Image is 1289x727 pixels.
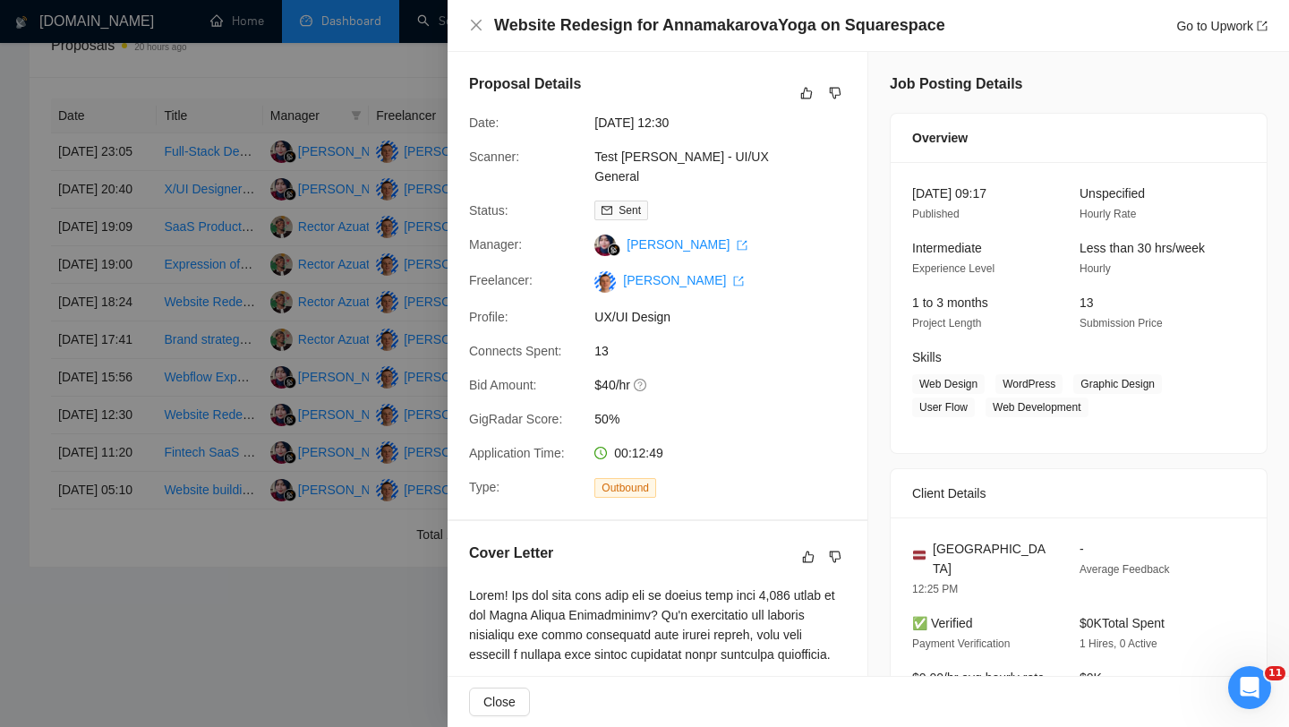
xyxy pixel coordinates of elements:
span: Freelancer: [469,273,533,287]
span: export [733,276,744,287]
a: [PERSON_NAME] export [627,237,747,252]
span: clock-circle [594,447,607,459]
span: Skills [912,350,942,364]
span: 11 [1265,666,1285,680]
span: 50% [594,409,863,429]
span: dislike [829,550,841,564]
img: 🇱🇻 [913,549,926,561]
span: Web Development [986,398,1088,417]
span: - [1080,542,1084,556]
span: close [469,18,483,32]
span: $0K [1080,671,1102,685]
span: $40/hr [594,375,863,395]
span: Outbound [594,478,656,498]
span: User Flow [912,398,975,417]
button: dislike [824,82,846,104]
span: Connects Spent: [469,344,562,358]
span: Hourly [1080,262,1111,275]
h4: Website Redesign for AnnamakarovaYoga on Squarespace [494,14,945,37]
span: Bid Amount: [469,378,537,392]
span: $0K Total Spent [1080,616,1165,630]
span: Submission Price [1080,317,1163,329]
span: 1 Hires, 0 Active [1080,637,1157,650]
span: WordPress [995,374,1063,394]
span: question-circle [634,378,648,392]
span: 13 [594,341,863,361]
a: Test [PERSON_NAME] - UI/UX General [594,150,768,184]
img: c1HiYZJLYaSzooXHOeWCz3hTd5Ht9aZYjlyY1rp-klCMEt8U_S66z40Q882I276L5Y [594,271,616,293]
span: Sent [619,204,641,217]
span: Overview [912,128,968,148]
span: [DATE] 09:17 [912,186,986,201]
span: [DATE] 12:30 [594,113,863,133]
span: export [1257,21,1268,31]
h5: Proposal Details [469,73,581,95]
span: Date: [469,115,499,130]
button: Close [469,18,483,33]
a: [PERSON_NAME] export [623,273,744,287]
span: ✅ Verified [912,616,973,630]
button: like [796,82,817,104]
span: Scanner: [469,150,519,164]
span: Less than 30 hrs/week [1080,241,1205,255]
span: like [800,86,813,100]
span: Manager: [469,237,522,252]
a: Go to Upworkexport [1176,19,1268,33]
span: [GEOGRAPHIC_DATA] [933,539,1051,578]
span: Graphic Design [1073,374,1162,394]
button: Close [469,688,530,716]
span: $0.00/hr avg hourly rate paid [912,671,1045,705]
button: like [798,546,819,568]
span: mail [602,205,612,216]
button: dislike [824,546,846,568]
span: dislike [829,86,841,100]
span: 1 to 3 months [912,295,988,310]
span: Unspecified [1080,186,1145,201]
span: Type: [469,480,499,494]
div: Client Details [912,469,1245,517]
span: Hourly Rate [1080,208,1136,220]
span: Project Length [912,317,981,329]
span: Average Feedback [1080,563,1170,576]
span: 12:25 PM [912,583,958,595]
h5: Job Posting Details [890,73,1022,95]
span: UX/UI Design [594,307,863,327]
h5: Cover Letter [469,543,553,564]
span: 13 [1080,295,1094,310]
span: Experience Level [912,262,994,275]
span: GigRadar Score: [469,412,562,426]
span: Profile: [469,310,508,324]
span: Payment Verification [912,637,1010,650]
span: Intermediate [912,241,982,255]
img: gigradar-bm.png [608,244,620,256]
span: export [737,240,747,251]
span: Web Design [912,374,985,394]
span: Application Time: [469,446,565,460]
iframe: Intercom live chat [1228,666,1271,709]
span: like [802,550,815,564]
span: Close [483,692,516,712]
span: 00:12:49 [614,446,663,460]
span: Published [912,208,960,220]
span: Status: [469,203,508,218]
